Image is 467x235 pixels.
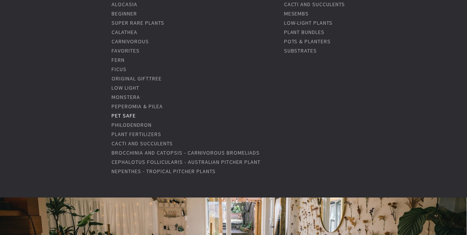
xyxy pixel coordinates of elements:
a: Monstera [112,94,140,100]
a: Cephalotus Follicularis - Australian Pitcher Plant [112,158,261,165]
a: Ficus [112,66,127,73]
a: Beginner [112,10,137,17]
a: Low-light plants [284,19,333,26]
a: Favorites [112,47,140,54]
a: Cacti and Succulents [112,140,173,147]
a: Plant Fertilizers [112,131,161,138]
a: Philodendron [112,121,152,128]
a: Original GiftTree [112,75,162,82]
a: Pots & Planters [284,38,331,45]
a: Carnivorous [112,38,149,45]
a: Plant Bundles [284,29,325,36]
a: Cacti and Succulents [284,1,345,8]
a: Super Rare Plants [112,19,164,26]
a: Low Light [112,84,139,91]
a: Alocasia [112,1,137,8]
a: Fern [112,56,125,63]
a: Peperomia & Pilea [112,103,163,110]
a: Calathea [112,29,137,36]
a: Substrates [284,47,317,54]
a: Pet Safe [112,112,136,119]
a: Nepenthes - Tropical Pitcher Plants [112,168,216,175]
a: Brocchinia And Catopsis - Carnivorous Bromeliads [112,149,260,156]
a: Mesembs [284,10,309,17]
